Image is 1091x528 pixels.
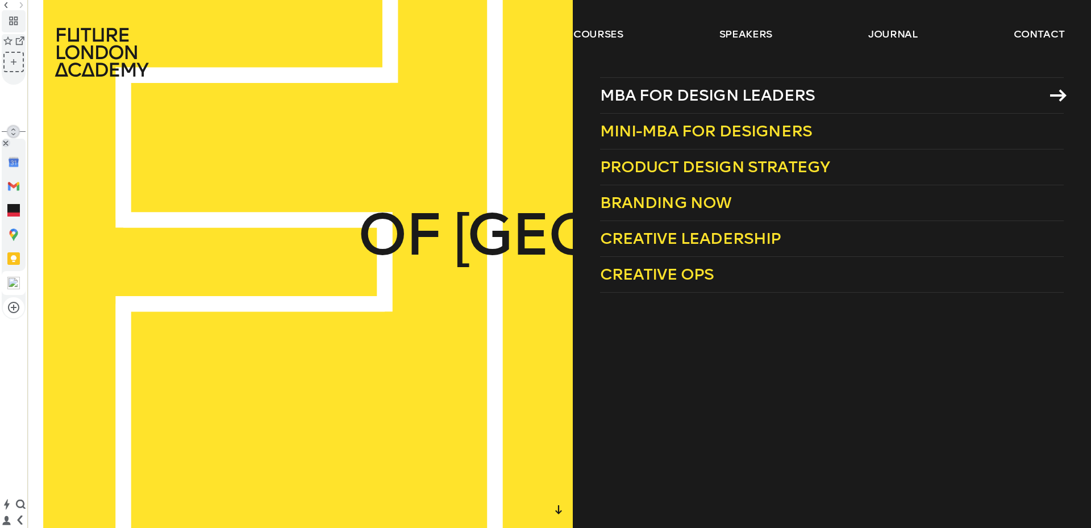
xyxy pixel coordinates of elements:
[600,114,1064,149] a: Mini-MBA for Designers
[600,221,1064,257] a: Creative Leadership
[1014,27,1065,41] a: contact
[600,86,815,105] span: MBA for Design Leaders
[7,156,20,168] img: n+BfmmhcGmECu1gAAAABJRU5ErkJggg==
[719,27,772,41] a: speakers
[600,77,1064,114] a: MBA for Design Leaders
[7,180,20,193] img: gmail.ico
[600,229,781,248] span: Creative Leadership
[7,252,20,265] img: keep_2023q4.ico
[573,27,623,41] a: courses
[600,257,1064,293] a: Creative Ops
[600,122,813,140] span: Mini-MBA for Designers
[868,27,918,41] a: journal
[7,204,20,217] img: favicon-32.png
[600,193,732,212] span: Branding Now
[7,277,20,289] img: no-favicon.png
[7,228,20,241] img: 8=
[600,157,830,176] span: Product Design Strategy
[600,149,1064,185] a: Product Design Strategy
[600,265,714,284] span: Creative Ops
[600,185,1064,221] a: Branding Now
